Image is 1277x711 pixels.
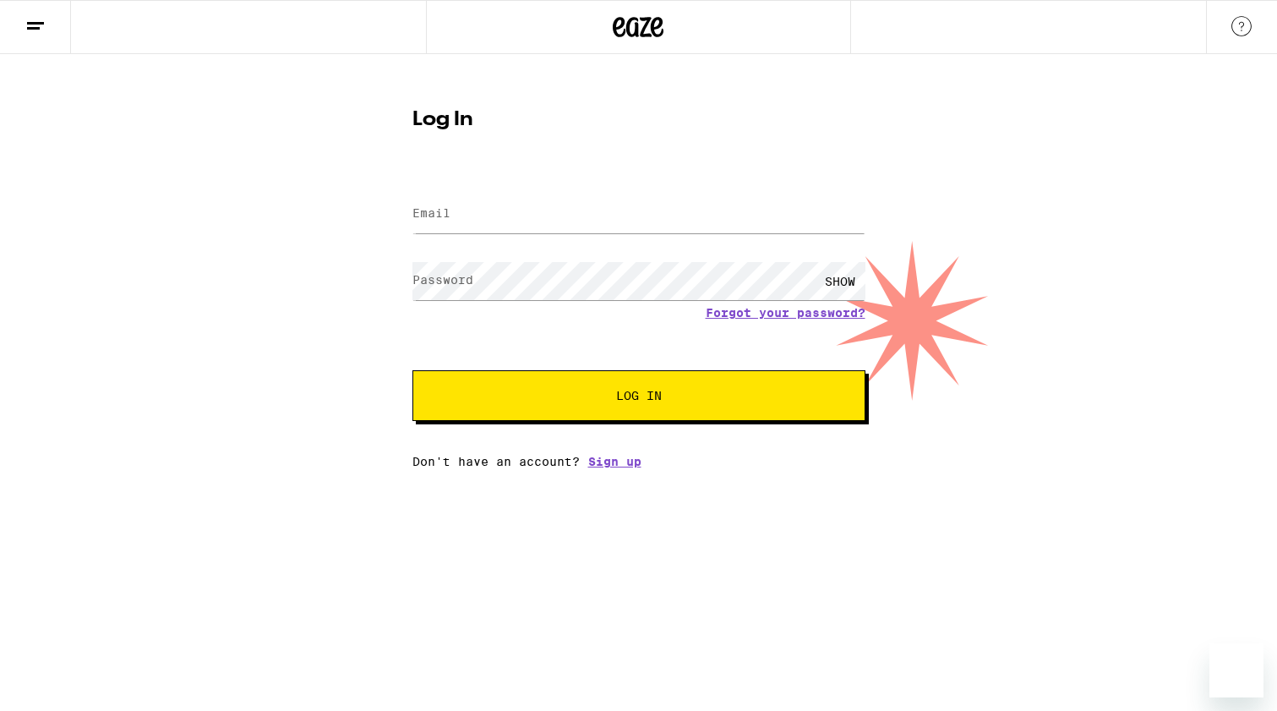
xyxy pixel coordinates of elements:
label: Password [412,273,473,287]
iframe: Button to launch messaging window [1209,643,1263,697]
a: Forgot your password? [706,306,865,320]
button: Log In [412,370,865,421]
a: Sign up [588,455,641,468]
h1: Log In [412,110,865,130]
div: SHOW [815,262,865,300]
span: Log In [616,390,662,402]
label: Email [412,206,450,220]
input: Email [412,195,865,233]
div: Don't have an account? [412,455,865,468]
